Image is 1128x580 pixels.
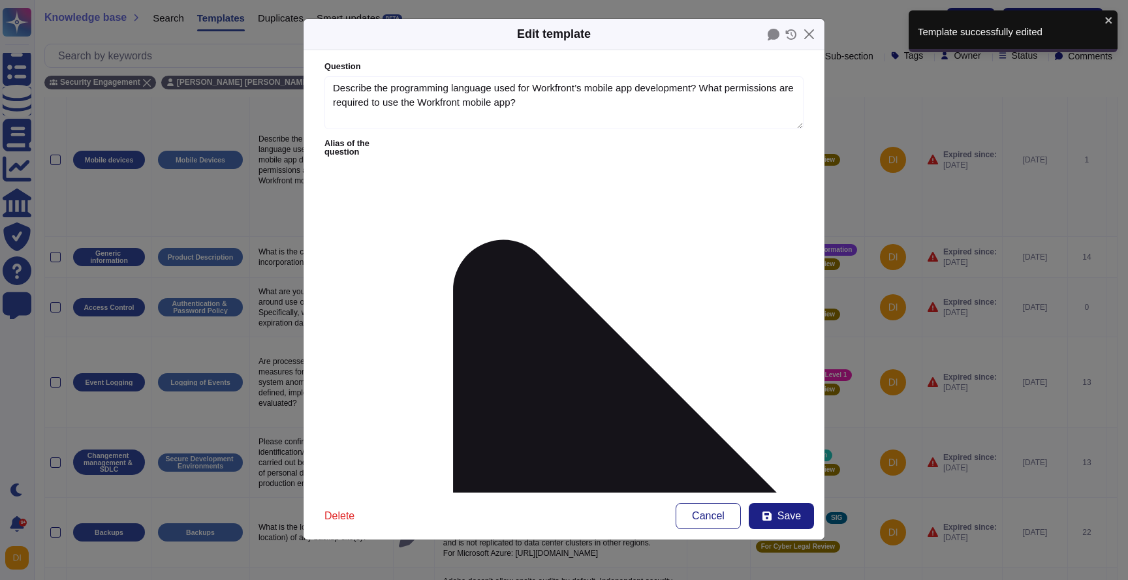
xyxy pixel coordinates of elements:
[1104,14,1114,25] button: close
[324,76,804,130] textarea: Describe the programming language used for Workfront’s mobile app development? What permissions a...
[517,25,591,43] div: Edit template
[909,10,1118,52] div: Template successfully edited
[324,63,804,71] label: Question
[777,511,801,521] span: Save
[676,503,741,529] button: Cancel
[799,24,819,44] button: Close
[692,511,725,521] span: Cancel
[314,503,365,529] button: Delete
[749,503,814,529] button: Save
[324,511,354,521] span: Delete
